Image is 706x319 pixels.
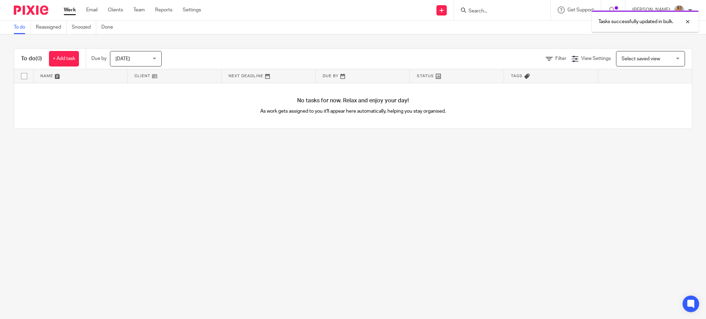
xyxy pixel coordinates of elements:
[184,108,523,115] p: As work gets assigned to you it'll appear here automatically, helping you stay organised.
[183,7,201,13] a: Settings
[14,6,48,15] img: Pixie
[101,21,118,34] a: Done
[581,56,611,61] span: View Settings
[36,21,67,34] a: Reassigned
[511,74,523,78] span: Tags
[21,55,42,62] h1: To do
[674,5,685,16] img: 1234.JPG
[622,56,660,61] span: Select saved view
[72,21,96,34] a: Snoozed
[555,56,566,61] span: Filter
[115,56,130,61] span: [DATE]
[91,55,107,62] p: Due by
[598,18,673,25] p: Tasks successfully updated in bulk.
[14,97,692,104] h4: No tasks for now. Relax and enjoy your day!
[155,7,172,13] a: Reports
[36,56,42,61] span: (0)
[108,7,123,13] a: Clients
[14,21,31,34] a: To do
[133,7,145,13] a: Team
[49,51,79,66] a: + Add task
[86,7,98,13] a: Email
[64,7,76,13] a: Work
